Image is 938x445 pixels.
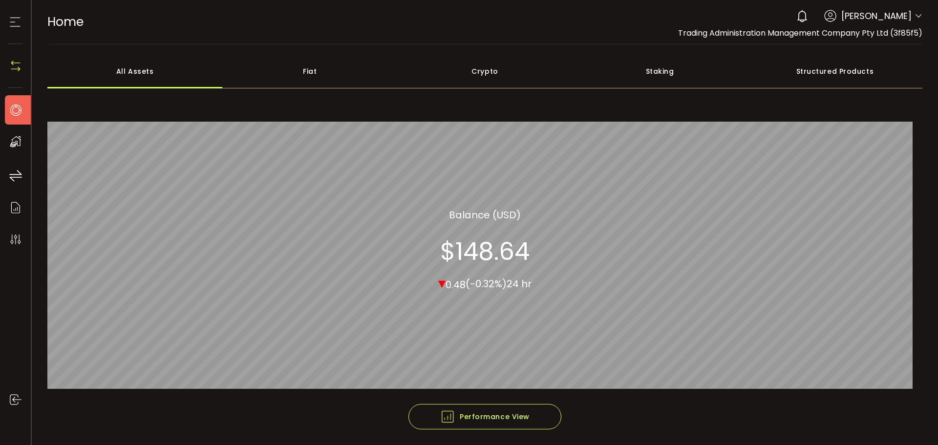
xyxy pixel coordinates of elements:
[747,54,922,88] div: Structured Products
[222,54,397,88] div: Fiat
[841,9,912,22] span: [PERSON_NAME]
[8,59,23,73] img: N4P5cjLOiQAAAABJRU5ErkJggg==
[47,54,222,88] div: All Assets
[678,27,922,39] span: Trading Administration Management Company Pty Ltd (3f85f5)
[446,277,466,291] span: 0.48
[397,54,572,88] div: Crypto
[440,409,530,424] span: Performance View
[507,277,532,291] span: 24 hr
[408,404,562,429] button: Performance View
[889,398,938,445] iframe: Chat Widget
[440,236,530,266] section: $148.64
[573,54,747,88] div: Staking
[47,13,84,30] span: Home
[438,272,446,293] span: ▾
[466,277,507,291] span: (-0.32%)
[449,207,521,222] section: Balance (USD)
